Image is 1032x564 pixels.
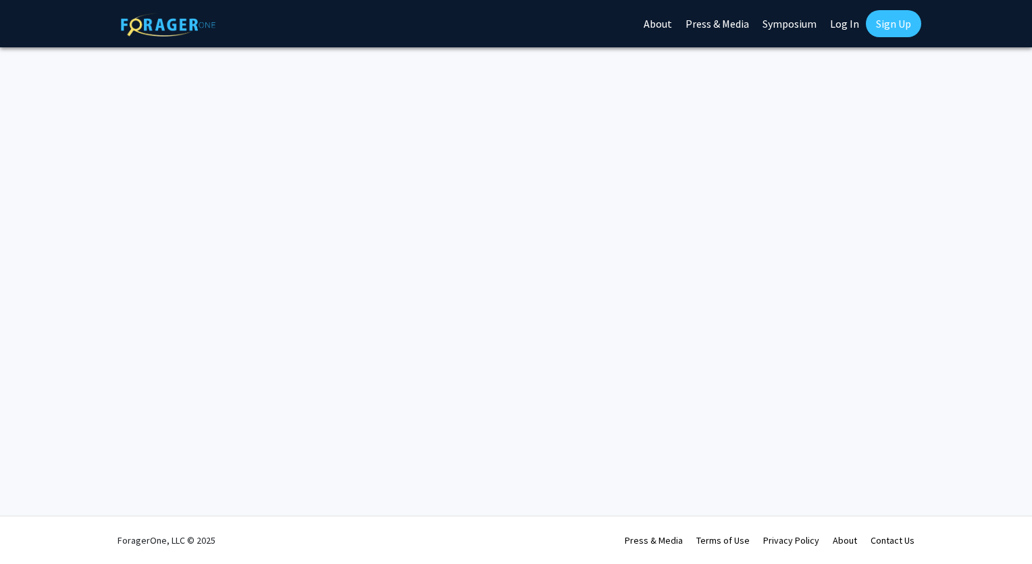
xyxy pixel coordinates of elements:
[625,534,683,546] a: Press & Media
[121,13,215,37] img: ForagerOne Logo
[866,10,921,37] a: Sign Up
[833,534,857,546] a: About
[696,534,750,546] a: Terms of Use
[763,534,819,546] a: Privacy Policy
[871,534,914,546] a: Contact Us
[118,517,215,564] div: ForagerOne, LLC © 2025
